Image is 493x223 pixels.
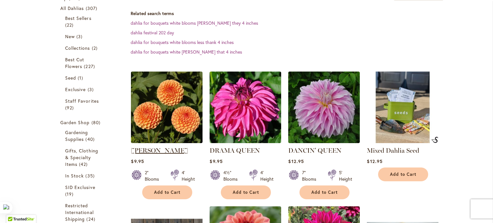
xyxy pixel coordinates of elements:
span: $12.95 [367,158,382,164]
span: In Stock [65,173,84,179]
span: 24 [86,216,97,222]
a: [PERSON_NAME] [131,147,188,154]
a: Dancin' Queen [288,138,360,144]
span: Exclusive [65,86,86,92]
a: dahlia for bouquets white blooms [PERSON_NAME] they 4 inches [131,20,258,26]
a: Restricted International Shipping [65,202,100,222]
a: Staff Favorites [65,98,100,111]
a: dahlia for bouquets white [PERSON_NAME] that 4 inches [131,49,242,55]
span: $9.95 [131,158,144,164]
span: Add to Cart [390,172,416,177]
span: Best Cut Flowers [65,56,84,69]
div: 2" Blooms [145,169,163,182]
a: dahlia festival 202 day [131,30,174,36]
span: 42 [79,161,89,167]
span: 80 [91,119,102,126]
span: 3 [76,33,84,40]
a: DANCIN' QUEEN [288,147,342,154]
span: 307 [86,5,99,12]
a: Garden Shop [60,119,105,126]
span: Garden Shop [60,119,90,125]
iframe: Launch Accessibility Center [5,200,23,218]
span: Gardening Supplies [65,129,88,142]
span: Add to Cart [311,190,338,195]
a: DRAMA QUEEN [210,147,260,154]
span: 92 [65,104,75,111]
span: $9.95 [210,158,222,164]
span: 2 [92,45,99,51]
span: 40 [85,136,96,142]
div: 4½" Blooms [223,169,241,182]
a: Gardening Supplies [65,129,100,142]
a: dahlia for bouquets white blooms less thank 4 inches [131,39,234,45]
a: All Dahlias [60,5,105,12]
span: $12.95 [288,158,304,164]
a: Exclusive [65,86,100,93]
span: All Dahlias [60,5,84,11]
span: Add to Cart [154,190,180,195]
button: Add to Cart [221,185,271,199]
a: Mixed Dahlia Seed Mixed Dahlia Seed [367,138,438,144]
a: In Stock [65,172,100,179]
span: 1 [78,74,85,81]
img: Dancin' Queen [288,72,360,143]
div: 4' Height [260,169,273,182]
div: 7" Blooms [302,169,320,182]
a: Best Sellers [65,15,100,28]
span: 3 [88,86,95,93]
span: SID Exclusive [65,184,95,190]
span: Restricted International Shipping [65,202,94,222]
span: 19 [65,191,75,197]
button: Add to Cart [142,185,192,199]
img: DRAMA QUEEN [210,72,281,143]
a: SID Exclusive [65,184,100,197]
span: 227 [84,63,96,70]
span: Seed [65,75,76,81]
span: Add to Cart [233,190,259,195]
a: Best Cut Flowers [65,56,100,70]
img: Mixed Dahlia Seed [431,137,438,143]
a: Gifts, Clothing &amp; Specialty Items [65,147,100,167]
a: New [65,33,100,40]
button: Add to Cart [378,167,428,181]
button: Add to Cart [299,185,350,199]
a: AMBER QUEEN [131,138,203,144]
div: 5' Height [339,169,352,182]
a: DRAMA QUEEN [210,138,281,144]
a: Mixed Dahlia Seed [367,147,419,154]
img: AMBER QUEEN [131,72,203,143]
span: New [65,33,75,39]
span: Collections [65,45,90,51]
span: Best Sellers [65,15,91,21]
a: Seed [65,74,100,81]
div: 4' Height [182,169,195,182]
span: 22 [65,21,75,28]
span: Gifts, Clothing & Specialty Items [65,148,98,167]
a: Collections [65,45,100,51]
span: 35 [85,172,96,179]
dt: Related search terms [131,10,452,17]
span: Staff Favorites [65,98,99,104]
img: Mixed Dahlia Seed [367,72,438,143]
